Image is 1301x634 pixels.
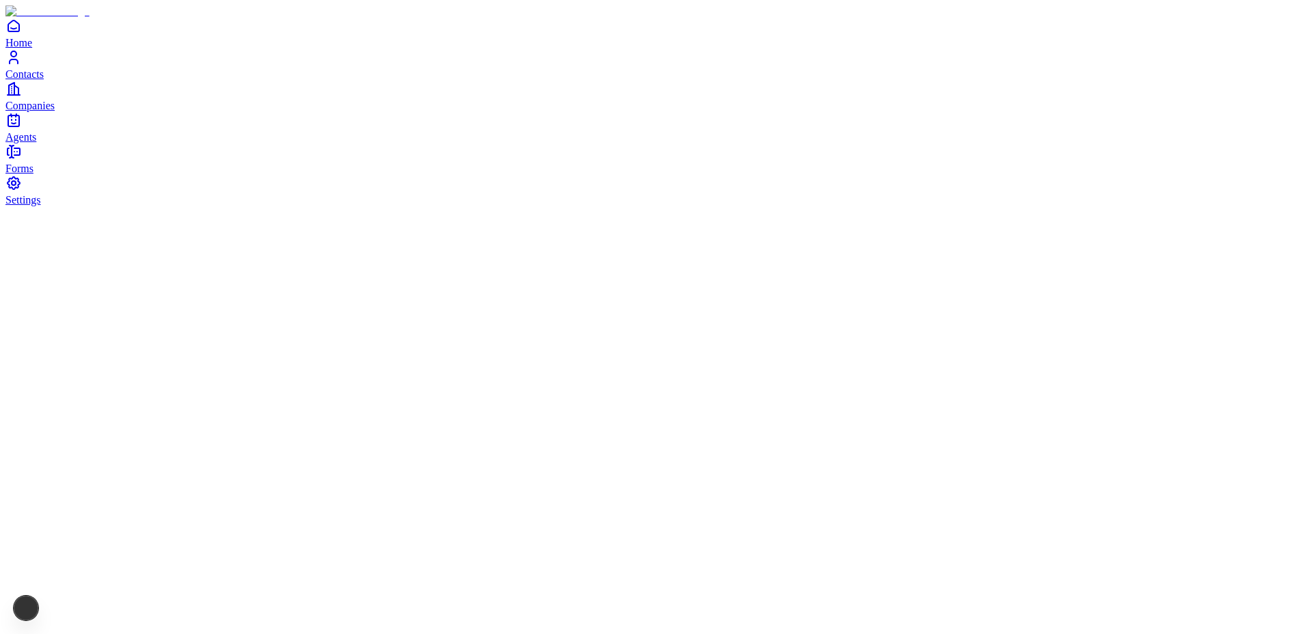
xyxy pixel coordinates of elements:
a: Settings [5,175,1296,206]
a: Contacts [5,49,1296,80]
span: Contacts [5,68,44,80]
a: Agents [5,112,1296,143]
a: Forms [5,143,1296,174]
span: Companies [5,100,55,111]
span: Agents [5,131,36,143]
img: Item Brain Logo [5,5,90,18]
span: Home [5,37,32,49]
span: Forms [5,163,33,174]
a: Home [5,18,1296,49]
a: Companies [5,81,1296,111]
span: Settings [5,194,41,206]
